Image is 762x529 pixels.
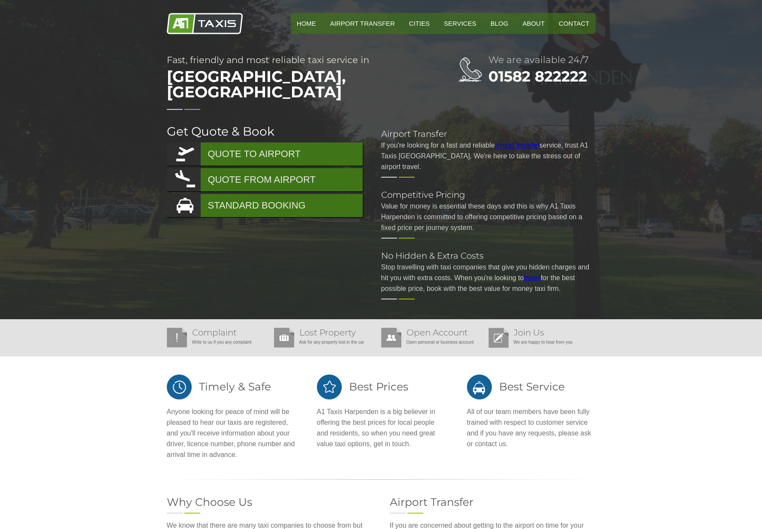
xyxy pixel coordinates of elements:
a: QUOTE TO AIRPORT [167,142,363,166]
p: Value for money is essential these days and this is why A1 Taxis Harpenden is committed to offeri... [381,201,596,233]
a: Cities [403,13,436,34]
h2: We are available 24/7 [488,55,596,65]
img: Complaint [167,328,187,348]
h2: Best Prices [317,374,446,400]
img: Lost Property [274,328,294,348]
p: We are happy to hear from you [488,337,591,348]
h2: Why Choose Us [167,497,373,508]
h2: Airport Transfer [390,497,596,508]
img: Join Us [488,328,509,348]
a: travel [524,274,541,281]
a: Airport Transfer [324,13,401,34]
a: Complaint [192,327,237,338]
p: Open personal or business account [381,337,484,348]
img: A1 Taxis [167,13,243,34]
p: If you're looking for a fast and reliable service, trust A1 Taxis [GEOGRAPHIC_DATA]. We're here t... [381,140,596,172]
p: Ask for any property lost in the car [274,337,377,348]
span: [GEOGRAPHIC_DATA], [GEOGRAPHIC_DATA] [167,64,424,104]
h1: Fast, friendly and most reliable taxi service in [167,55,424,104]
h2: Timely & Safe [167,374,295,400]
h2: Best Service [467,374,596,400]
a: Open Account [407,327,468,338]
p: Anyone looking for peace of mind will be pleased to hear our taxis are registered, and you'll rec... [167,406,295,460]
a: 01582 822222 [488,67,587,85]
a: Blog [485,13,515,34]
a: airport transfer [495,142,539,149]
p: A1 Taxis Harpenden is a big believer in offering the best prices for local people and residents, ... [317,406,446,449]
a: QUOTE FROM AIRPORT [167,168,363,191]
a: Contact [553,13,595,34]
a: Services [438,13,482,34]
h2: Competitive Pricing [381,190,596,199]
a: About [516,13,551,34]
p: All of our team members have been fully trained with respect to customer service and if you have ... [467,406,596,449]
a: Lost Property [299,327,356,338]
a: Join Us [514,327,544,338]
h2: No Hidden & Extra Costs [381,251,596,260]
img: Open Account [381,328,401,348]
a: STANDARD BOOKING [167,194,363,217]
a: HOME [291,13,322,34]
h2: Get Quote & Book [167,125,364,137]
h2: Airport Transfer [381,130,596,138]
p: Stop travelling with taxi companies that give you hidden charges and hit you with extra costs. Wh... [381,262,596,294]
p: Write to us if you any complaint [167,337,270,348]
